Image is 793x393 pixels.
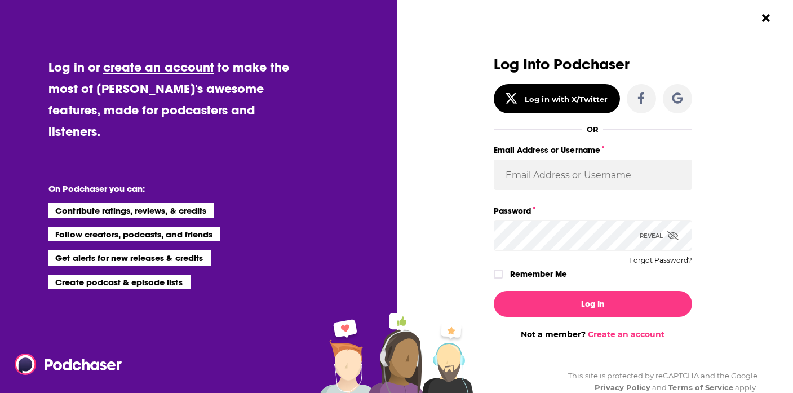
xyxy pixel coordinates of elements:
[494,204,692,218] label: Password
[494,160,692,190] input: Email Address or Username
[510,267,567,281] label: Remember Me
[48,250,210,265] li: Get alerts for new releases & credits
[629,257,692,264] button: Forgot Password?
[494,291,692,317] button: Log In
[595,383,651,392] a: Privacy Policy
[755,7,777,29] button: Close Button
[587,125,599,134] div: OR
[48,227,220,241] li: Follow creators, podcasts, and friends
[48,183,274,194] li: On Podchaser you can:
[525,95,608,104] div: Log in with X/Twitter
[494,84,620,113] button: Log in with X/Twitter
[103,59,214,75] a: create an account
[640,220,679,251] div: Reveal
[588,329,664,339] a: Create an account
[15,354,123,375] img: Podchaser - Follow, Share and Rate Podcasts
[494,56,692,73] h3: Log Into Podchaser
[15,354,114,375] a: Podchaser - Follow, Share and Rate Podcasts
[48,203,214,218] li: Contribute ratings, reviews, & credits
[668,383,733,392] a: Terms of Service
[48,275,190,289] li: Create podcast & episode lists
[494,329,692,339] div: Not a member?
[494,143,692,157] label: Email Address or Username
